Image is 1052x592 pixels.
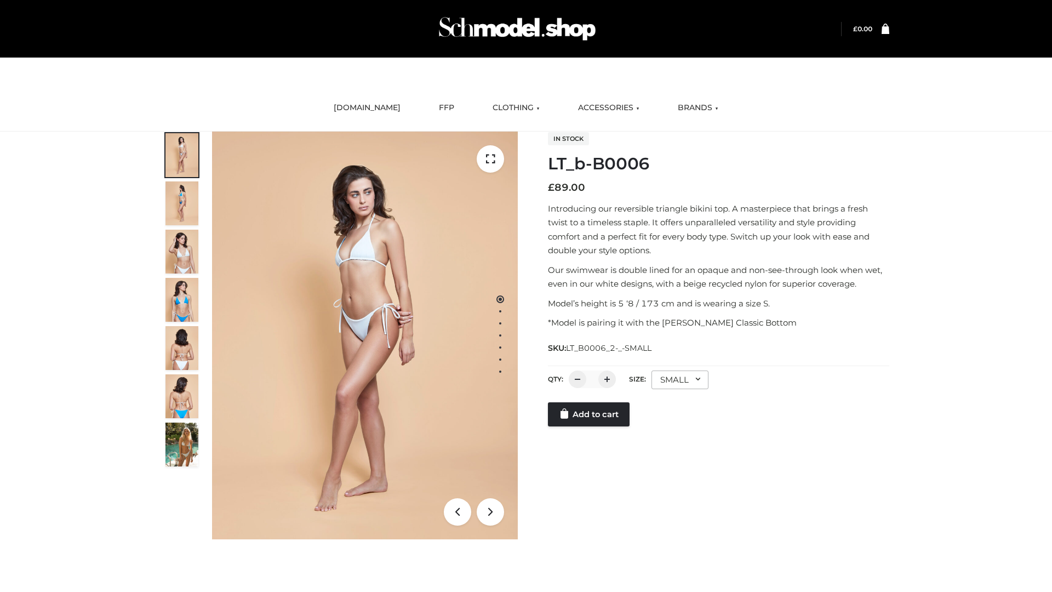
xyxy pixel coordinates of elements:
span: £ [853,25,857,33]
img: ArielClassicBikiniTop_CloudNine_AzureSky_OW114ECO_8-scaled.jpg [165,374,198,418]
img: ArielClassicBikiniTop_CloudNine_AzureSky_OW114ECO_2-scaled.jpg [165,181,198,225]
p: Our swimwear is double lined for an opaque and non-see-through look when wet, even in our white d... [548,263,889,291]
img: Arieltop_CloudNine_AzureSky2.jpg [165,423,198,466]
span: £ [548,181,554,193]
span: In stock [548,132,589,145]
label: QTY: [548,375,563,383]
img: ArielClassicBikiniTop_CloudNine_AzureSky_OW114ECO_4-scaled.jpg [165,278,198,322]
h1: LT_b-B0006 [548,154,889,174]
a: FFP [431,96,462,120]
img: ArielClassicBikiniTop_CloudNine_AzureSky_OW114ECO_3-scaled.jpg [165,230,198,274]
a: ACCESSORIES [570,96,648,120]
a: £0.00 [853,25,872,33]
p: *Model is pairing it with the [PERSON_NAME] Classic Bottom [548,316,889,330]
span: LT_B0006_2-_-SMALL [566,343,651,353]
img: ArielClassicBikiniTop_CloudNine_AzureSky_OW114ECO_1-scaled.jpg [165,133,198,177]
label: Size: [629,375,646,383]
a: [DOMAIN_NAME] [325,96,409,120]
a: BRANDS [670,96,727,120]
a: CLOTHING [484,96,548,120]
img: ArielClassicBikiniTop_CloudNine_AzureSky_OW114ECO_1 [212,132,518,539]
p: Model’s height is 5 ‘8 / 173 cm and is wearing a size S. [548,297,889,311]
p: Introducing our reversible triangle bikini top. A masterpiece that brings a fresh twist to a time... [548,202,889,258]
bdi: 0.00 [853,25,872,33]
img: Schmodel Admin 964 [435,7,599,50]
div: SMALL [651,371,708,389]
a: Add to cart [548,402,630,426]
img: ArielClassicBikiniTop_CloudNine_AzureSky_OW114ECO_7-scaled.jpg [165,326,198,370]
bdi: 89.00 [548,181,585,193]
span: SKU: [548,341,653,355]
